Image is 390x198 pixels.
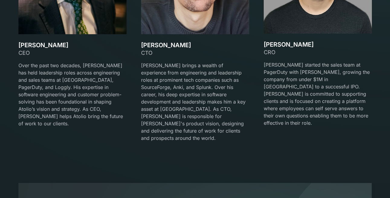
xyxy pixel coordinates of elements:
p: Over the past two decades, [PERSON_NAME] has held leadership roles across engineering and sales t... [18,62,127,127]
div: CEO [18,49,127,57]
h3: [PERSON_NAME] [264,41,372,48]
h3: [PERSON_NAME] [141,41,249,49]
p: [PERSON_NAME] brings a wealth of experience from engineering and leadership roles at prominent te... [141,62,249,142]
p: [PERSON_NAME] started the sales team at PagerDuty with [PERSON_NAME], growing the company from un... [264,61,372,127]
div: CTO [141,49,249,57]
iframe: Chat Widget [360,169,390,198]
div: CRO [264,48,372,56]
h3: [PERSON_NAME] [18,41,127,49]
